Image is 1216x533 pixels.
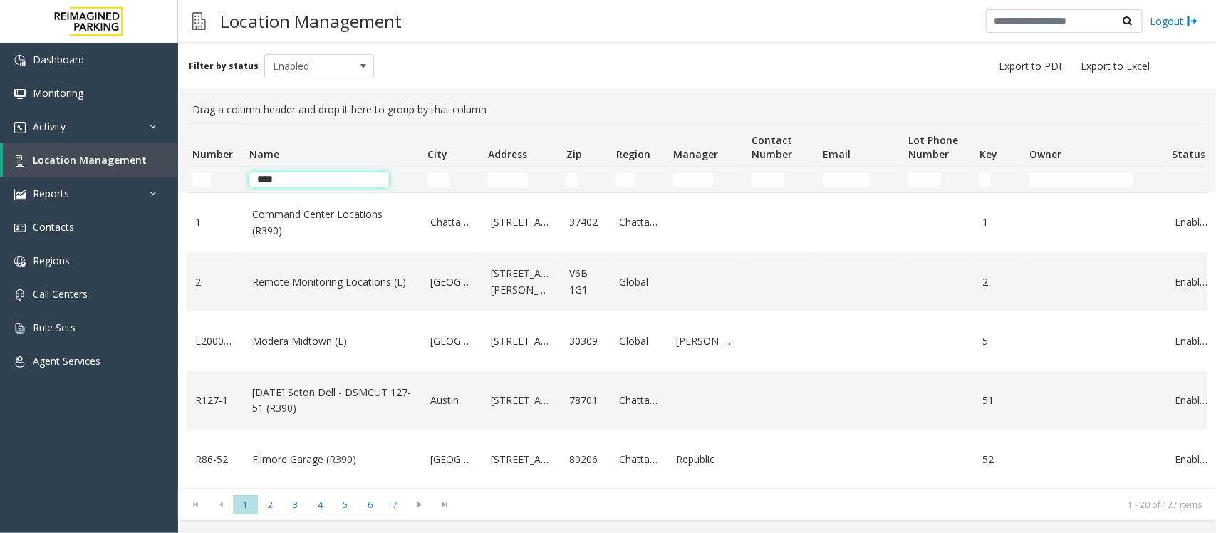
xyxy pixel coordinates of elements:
[195,452,235,467] a: R86-52
[430,333,474,349] a: [GEOGRAPHIC_DATA]
[488,148,527,161] span: Address
[265,55,352,78] span: Enabled
[308,495,333,514] span: Page 4
[1175,452,1207,467] a: Enabled
[999,59,1064,73] span: Export to PDF
[903,167,974,192] td: Lot Phone Number Filter
[233,495,258,514] span: Page 1
[14,356,26,368] img: 'icon'
[823,172,870,187] input: Email Filter
[195,274,235,290] a: 2
[491,214,552,230] a: [STREET_ADDRESS]
[430,393,474,408] a: Austin
[249,172,389,187] input: Name Filter
[1166,124,1216,167] th: Status
[14,88,26,100] img: 'icon'
[616,148,650,161] span: Region
[619,214,659,230] a: Chattanooga
[1029,148,1061,161] span: Owner
[610,167,667,192] td: Region Filter
[432,495,457,514] span: Go to the last page
[1150,14,1198,29] a: Logout
[187,167,244,192] td: Number Filter
[14,256,26,267] img: 'icon'
[619,393,659,408] a: Chattanooga
[752,172,784,187] input: Contact Number Filter
[1175,214,1207,230] a: Enabled
[974,167,1024,192] td: Key Filter
[752,133,792,161] span: Contact Number
[33,287,88,301] span: Call Centers
[1081,59,1150,73] span: Export to Excel
[192,148,233,161] span: Number
[746,167,817,192] td: Contact Number Filter
[195,393,235,408] a: R127-1
[1166,167,1216,192] td: Status Filter
[333,495,358,514] span: Page 5
[561,167,610,192] td: Zip Filter
[569,333,602,349] a: 30309
[491,266,552,298] a: [STREET_ADDRESS][PERSON_NAME]
[908,172,941,187] input: Lot Phone Number Filter
[619,452,659,467] a: Chattanooga
[979,172,991,187] input: Key Filter
[178,123,1216,488] div: Data table
[616,172,635,187] input: Region Filter
[195,214,235,230] a: 1
[430,274,474,290] a: [GEOGRAPHIC_DATA]
[466,499,1202,511] kendo-pager-info: 1 - 20 of 127 items
[435,499,454,510] span: Go to the last page
[1029,172,1133,187] input: Owner Filter
[569,214,602,230] a: 37402
[491,393,552,408] a: [STREET_ADDRESS]
[33,354,100,368] span: Agent Services
[383,495,407,514] span: Page 7
[410,499,430,510] span: Go to the next page
[993,56,1070,76] button: Export to PDF
[566,172,578,187] input: Zip Filter
[252,385,413,417] a: [DATE] Seton Dell - DSMCUT 127-51 (R390)
[358,495,383,514] span: Page 6
[491,452,552,467] a: [STREET_ADDRESS]
[252,452,413,467] a: Filmore Garage (R390)
[673,148,718,161] span: Manager
[213,4,409,38] h3: Location Management
[14,323,26,334] img: 'icon'
[619,274,659,290] a: Global
[252,207,413,239] a: Command Center Locations (R390)
[673,172,713,187] input: Manager Filter
[422,167,482,192] td: City Filter
[14,222,26,234] img: 'icon'
[33,220,74,234] span: Contacts
[430,214,474,230] a: Chattanooga
[33,187,69,200] span: Reports
[430,452,474,467] a: [GEOGRAPHIC_DATA]
[1175,274,1207,290] a: Enabled
[14,189,26,200] img: 'icon'
[33,120,66,133] span: Activity
[427,172,449,187] input: City Filter
[187,96,1207,123] div: Drag a column header and drop it here to group by that column
[33,86,83,100] span: Monitoring
[33,53,84,66] span: Dashboard
[569,452,602,467] a: 80206
[982,393,1015,408] a: 51
[488,172,528,187] input: Address Filter
[33,321,76,334] span: Rule Sets
[908,133,958,161] span: Lot Phone Number
[667,167,746,192] td: Manager Filter
[195,333,235,349] a: L20000500
[192,172,211,187] input: Number Filter
[258,495,283,514] span: Page 2
[482,167,561,192] td: Address Filter
[566,148,582,161] span: Zip
[244,167,422,192] td: Name Filter
[982,214,1015,230] a: 1
[407,495,432,514] span: Go to the next page
[619,333,659,349] a: Global
[982,333,1015,349] a: 5
[1187,14,1198,29] img: logout
[676,452,737,467] a: Republic
[192,4,206,38] img: pageIcon
[33,254,70,267] span: Regions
